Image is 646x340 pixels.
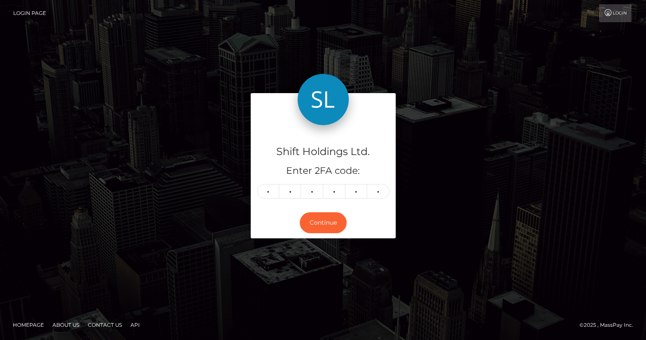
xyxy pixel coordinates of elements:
a: Homepage [9,318,47,331]
a: About Us [49,318,83,331]
a: Login [599,4,632,22]
div: © 2025 , MassPay Inc. [579,320,640,330]
img: Shift Holdings Ltd. [298,74,349,125]
a: Login Page [13,4,46,22]
a: Contact Us [84,318,125,331]
h5: Enter 2FA code: [257,164,389,178]
h4: Shift Holdings Ltd. [257,144,389,159]
button: Continue [300,212,347,233]
a: API [127,318,143,331]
